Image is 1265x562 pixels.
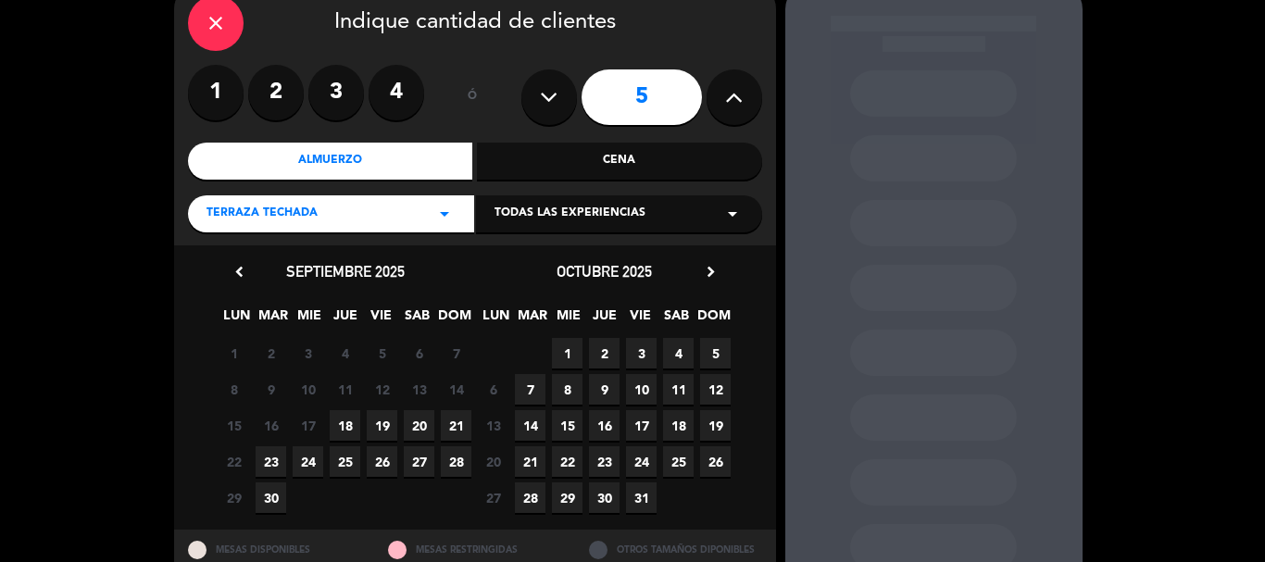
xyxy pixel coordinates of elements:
span: DOM [438,305,469,335]
span: 5 [367,338,397,368]
span: 30 [589,482,620,513]
span: 20 [404,410,434,441]
span: 4 [330,338,360,368]
div: ó [443,65,503,130]
span: MIE [553,305,583,335]
span: 26 [367,446,397,477]
span: 8 [219,374,249,405]
span: 13 [404,374,434,405]
span: 7 [515,374,545,405]
span: 18 [330,410,360,441]
span: 8 [552,374,582,405]
i: arrow_drop_down [721,203,744,225]
span: 16 [589,410,620,441]
span: 20 [478,446,508,477]
span: 22 [552,446,582,477]
span: 27 [404,446,434,477]
span: 21 [515,446,545,477]
span: 5 [700,338,731,368]
span: septiembre 2025 [286,262,405,281]
span: 13 [478,410,508,441]
span: SAB [402,305,432,335]
i: arrow_drop_down [433,203,456,225]
span: 18 [663,410,694,441]
span: 21 [441,410,471,441]
span: LUN [221,305,252,335]
span: 25 [663,446,694,477]
span: 11 [663,374,694,405]
span: JUE [330,305,360,335]
span: 29 [219,482,249,513]
span: 28 [515,482,545,513]
span: 30 [256,482,286,513]
span: 22 [219,446,249,477]
span: LUN [481,305,511,335]
span: 9 [589,374,620,405]
span: 28 [441,446,471,477]
span: VIE [625,305,656,335]
span: 23 [589,446,620,477]
span: 19 [367,410,397,441]
span: 26 [700,446,731,477]
label: 3 [308,65,364,120]
span: 14 [515,410,545,441]
span: DOM [697,305,728,335]
span: 14 [441,374,471,405]
span: 15 [219,410,249,441]
span: 24 [626,446,657,477]
span: 9 [256,374,286,405]
span: 17 [293,410,323,441]
span: 2 [589,338,620,368]
span: 12 [700,374,731,405]
span: 4 [663,338,694,368]
i: close [205,12,227,34]
span: 19 [700,410,731,441]
label: 2 [248,65,304,120]
i: chevron_left [230,262,249,281]
span: VIE [366,305,396,335]
span: 25 [330,446,360,477]
div: Almuerzo [188,143,473,180]
span: 2 [256,338,286,368]
span: 31 [626,482,657,513]
span: MAR [517,305,547,335]
span: 24 [293,446,323,477]
span: 6 [404,338,434,368]
span: 12 [367,374,397,405]
span: Todas las experiencias [495,205,645,223]
span: 1 [219,338,249,368]
span: 10 [626,374,657,405]
span: 10 [293,374,323,405]
span: TERRAZA TECHADA [207,205,318,223]
span: 7 [441,338,471,368]
span: 16 [256,410,286,441]
i: chevron_right [701,262,720,281]
span: MAR [257,305,288,335]
div: Cena [477,143,762,180]
span: SAB [661,305,692,335]
span: 3 [293,338,323,368]
span: 17 [626,410,657,441]
span: 29 [552,482,582,513]
label: 4 [369,65,424,120]
span: 1 [552,338,582,368]
span: octubre 2025 [557,262,652,281]
span: 27 [478,482,508,513]
span: 23 [256,446,286,477]
span: 11 [330,374,360,405]
span: MIE [294,305,324,335]
span: 6 [478,374,508,405]
span: JUE [589,305,620,335]
span: 15 [552,410,582,441]
label: 1 [188,65,244,120]
span: 3 [626,338,657,368]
